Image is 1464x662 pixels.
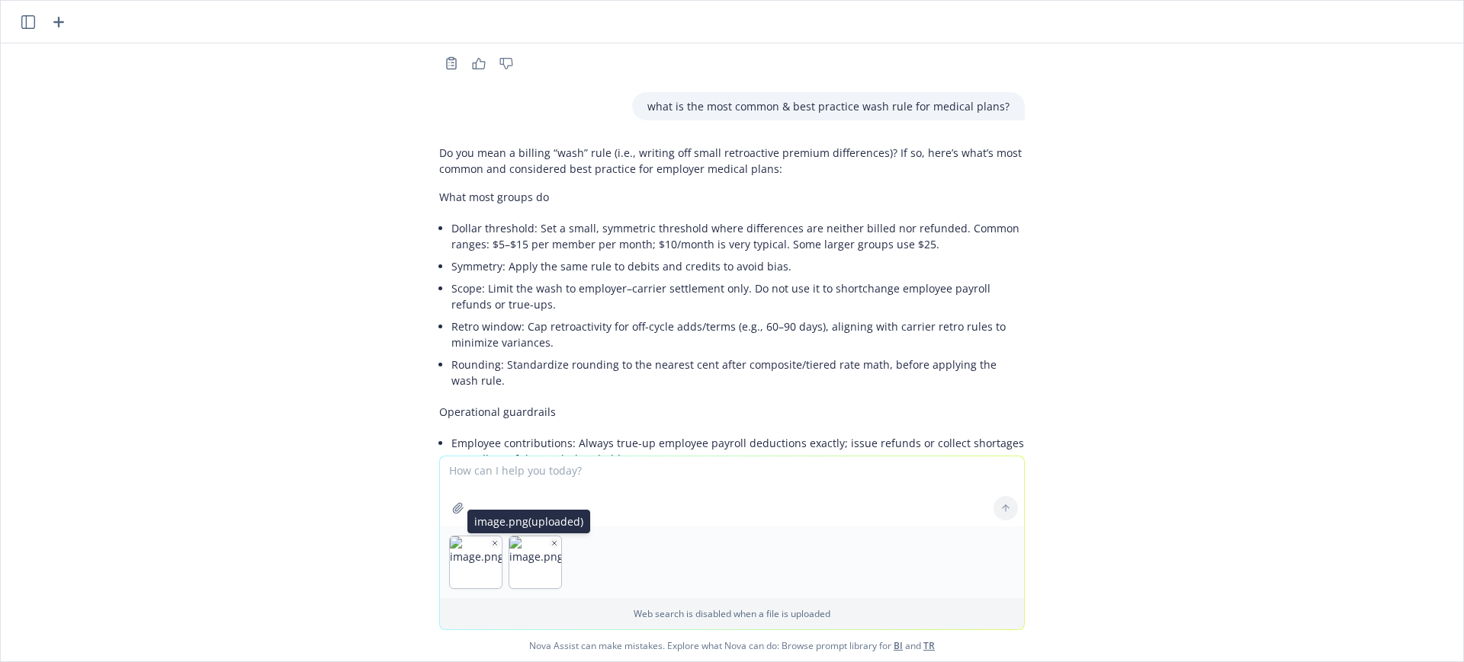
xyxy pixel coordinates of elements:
p: Web search is disabled when a file is uploaded [449,607,1015,620]
li: Retro window: Cap retroactivity for off-cycle adds/terms (e.g., 60–90 days), aligning with carrie... [451,315,1025,353]
p: what is the most common & best practice wash rule for medical plans? [647,98,1010,114]
img: image.png [450,536,502,588]
svg: Copy to clipboard [445,56,458,70]
p: Do you mean a billing “wash” rule (i.e., writing off small retroactive premium differences)? If s... [439,145,1025,177]
li: Employee contributions: Always true-up employee payroll deductions exactly; issue refunds or coll... [451,432,1025,470]
img: image.png [509,536,561,588]
a: BI [894,639,903,652]
button: Thumbs down [494,53,518,74]
p: What most groups do [439,189,1025,205]
li: Scope: Limit the wash to employer–carrier settlement only. Do not use it to shortchange employee ... [451,277,1025,315]
li: Symmetry: Apply the same rule to debits and credits to avoid bias. [451,255,1025,277]
span: Nova Assist can make mistakes. Explore what Nova can do: Browse prompt library for and [7,630,1457,661]
a: TR [923,639,935,652]
li: Rounding: Standardize rounding to the nearest cent after composite/tiered rate math, before apply... [451,353,1025,392]
p: Operational guardrails [439,404,1025,420]
li: Dollar threshold: Set a small, symmetric threshold where differences are neither billed nor refun... [451,217,1025,255]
